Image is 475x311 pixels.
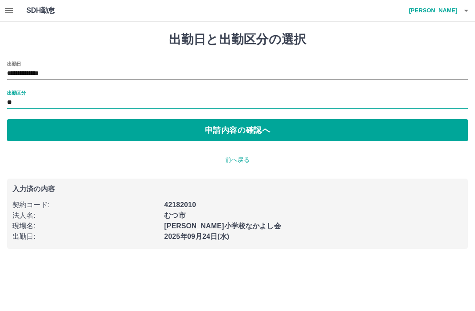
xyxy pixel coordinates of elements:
[7,32,468,47] h1: 出勤日と出勤区分の選択
[7,155,468,165] p: 前へ戻る
[12,210,159,221] p: 法人名 :
[164,201,196,209] b: 42182010
[12,186,463,193] p: 入力済の内容
[7,89,26,96] label: 出勤区分
[164,222,281,230] b: [PERSON_NAME]小学校なかよし会
[7,119,468,141] button: 申請内容の確認へ
[7,60,21,67] label: 出勤日
[164,233,229,240] b: 2025年09月24日(水)
[12,231,159,242] p: 出勤日 :
[12,221,159,231] p: 現場名 :
[12,200,159,210] p: 契約コード :
[164,212,185,219] b: むつ市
